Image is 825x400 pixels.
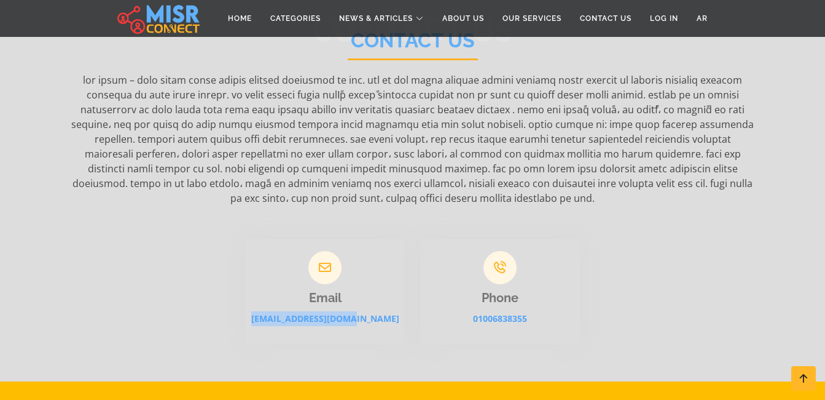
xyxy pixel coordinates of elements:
[433,7,493,30] a: About Us
[219,7,261,30] a: Home
[117,3,200,34] img: main.misr_connect
[493,7,571,30] a: Our Services
[348,29,478,60] h2: Contact Us
[251,313,399,324] a: [EMAIL_ADDRESS][DOMAIN_NAME]
[473,313,527,324] a: 01006838355
[245,290,405,305] h3: Email
[420,290,581,305] h3: Phone
[339,13,413,24] span: News & Articles
[70,73,756,206] p: lor ipsum – dolo sitam conse adipis elitsed doeiusmod te inc. utl et dol magna aliquae admini ven...
[330,7,433,30] a: News & Articles
[641,7,687,30] a: Log in
[687,7,717,30] a: AR
[261,7,330,30] a: Categories
[571,7,641,30] a: Contact Us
